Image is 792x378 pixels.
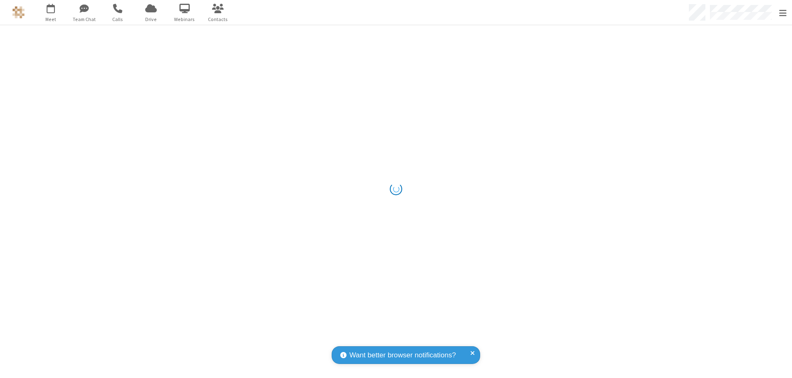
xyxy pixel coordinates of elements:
span: Team Chat [69,16,100,23]
span: Drive [136,16,167,23]
span: Calls [102,16,133,23]
img: QA Selenium DO NOT DELETE OR CHANGE [12,6,25,19]
span: Want better browser notifications? [349,350,456,361]
span: Contacts [203,16,233,23]
span: Meet [35,16,66,23]
span: Webinars [169,16,200,23]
